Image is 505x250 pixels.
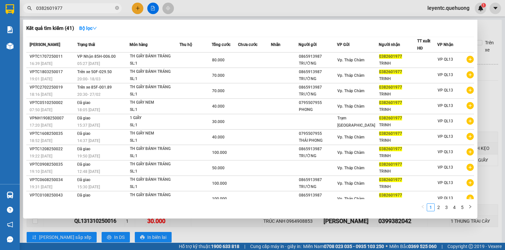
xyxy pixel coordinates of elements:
[379,60,417,67] div: TRINH
[299,53,337,60] div: 0865913987
[438,134,453,139] span: VP QL13
[77,147,91,151] span: Đã giao
[77,54,116,59] span: VP Nhận 85H-006.00
[459,204,466,211] a: 5
[337,104,364,109] span: Vp. Tháp Chàm
[212,135,225,139] span: 40.000
[379,168,417,175] div: TRINH
[379,75,417,82] div: TRINH
[379,54,402,59] span: 0382601977
[30,138,52,143] span: 18:52 [DATE]
[212,58,225,62] span: 80.000
[30,53,75,60] div: VPTC1707250011
[467,117,474,125] span: plus-circle
[438,196,453,200] span: VP QL13
[130,53,179,60] div: TH GIẤY BÁNH TRÁNG
[435,204,442,211] a: 2
[337,42,349,47] span: VP Gửi
[7,207,13,213] span: question-circle
[438,73,453,77] span: VP QL13
[212,89,225,93] span: 70.000
[30,42,60,47] span: [PERSON_NAME]
[299,130,337,137] div: 0795507955
[299,84,337,91] div: 0865913987
[379,177,402,182] span: 0382601977
[7,221,13,228] span: notification
[77,61,100,66] span: 05:27 [DATE]
[30,77,52,81] span: 19:01 [DATE]
[77,185,100,189] span: 15:30 [DATE]
[419,203,427,211] li: Previous Page
[77,193,91,198] span: Đã giao
[379,116,402,120] span: 0382601977
[419,203,427,211] button: left
[115,6,119,10] span: close-circle
[337,181,364,186] span: Vp. Tháp Chàm
[299,183,337,190] div: TRƯỜNG
[30,123,52,128] span: 17:20 [DATE]
[379,162,402,167] span: 0382601977
[337,116,375,128] span: Trạm [GEOGRAPHIC_DATA]
[379,147,402,151] span: 0382601977
[467,195,474,202] span: plus-circle
[7,43,13,50] img: warehouse-icon
[466,203,474,211] button: right
[299,137,337,144] div: THÁI PHONG
[421,205,425,209] span: left
[467,179,474,186] span: plus-circle
[30,61,52,66] span: 16:39 [DATE]
[130,130,179,137] div: TH GIẤY NEM
[130,192,179,199] div: TH GIẤY BÁNH TRÁNG
[379,153,417,159] div: TRINH
[299,42,317,47] span: Người gửi
[27,6,32,10] span: search
[30,84,75,91] div: VPTC2702250019
[77,162,91,167] span: Đã giao
[438,165,453,170] span: VP QL13
[299,199,337,206] div: TRƯỜNG
[238,42,257,47] span: Chưa cước
[212,181,227,186] span: 100.000
[379,91,417,98] div: TRINH
[30,92,52,97] span: 18:16 [DATE]
[438,88,453,93] span: VP QL13
[30,69,75,75] div: VPTC1803250017
[467,87,474,94] span: plus-circle
[467,56,474,63] span: plus-circle
[212,166,225,170] span: 50.000
[299,91,337,98] div: TRƯỜNG
[130,106,179,114] div: SL: 1
[299,106,337,113] div: PHONG
[438,103,453,108] span: VP QL13
[427,203,435,211] li: 1
[30,192,75,199] div: VPTC0108250043
[30,154,52,158] span: 19:22 [DATE]
[443,204,450,211] a: 3
[180,42,192,47] span: Thu hộ
[77,100,91,105] span: Đã giao
[77,169,100,174] span: 12:48 [DATE]
[299,192,337,199] div: 0865913987
[468,205,472,209] span: right
[6,4,14,14] img: logo-vxr
[212,73,225,78] span: 70.000
[437,42,453,47] span: VP Nhận
[30,99,75,106] div: VPTC0510250002
[467,148,474,156] span: plus-circle
[130,68,179,75] div: TH GIẤY BÁNH TRÁNG
[30,108,52,112] span: 07:50 [DATE]
[130,145,179,153] div: TH GIẤY BÁNH TRÁNG
[212,197,227,201] span: 100.000
[379,85,402,90] span: 0382601977
[467,102,474,109] span: plus-circle
[77,85,112,90] span: Trên xe 85F-001.89
[115,5,119,11] span: close-circle
[130,161,179,168] div: TH GIẤY BÁNH TRÁNG
[271,42,280,47] span: Nhãn
[30,130,75,137] div: VPTC1608250035
[299,75,337,82] div: TRƯỜNG
[130,176,179,183] div: TH GIẤY BÁNH TRÁNG
[438,119,453,123] span: VP QL13
[337,135,364,139] span: Vp. Tháp Chàm
[299,146,337,153] div: 0865913987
